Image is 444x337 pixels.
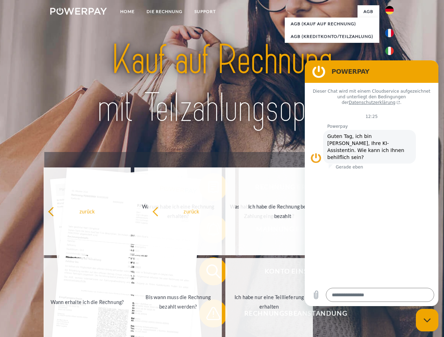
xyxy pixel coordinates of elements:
div: Wann erhalte ich die Rechnung? [48,297,127,306]
img: fr [385,29,394,37]
div: Ich habe nur eine Teillieferung erhalten [230,292,309,311]
div: zurück [48,206,127,216]
div: Bis wann muss die Rechnung bezahlt werden? [139,292,218,311]
a: agb [358,5,379,18]
img: de [385,6,394,14]
img: logo-powerpay-white.svg [50,8,107,15]
div: Ich habe die Rechnung bereits bezahlt [243,202,322,221]
a: AGB (Kreditkonto/Teilzahlung) [285,30,379,43]
div: zurück [152,206,231,216]
img: title-powerpay_de.svg [67,34,377,134]
a: SUPPORT [188,5,222,18]
div: Warum habe ich eine Rechnung erhalten? [139,202,218,221]
a: Home [114,5,141,18]
img: it [385,47,394,55]
a: AGB (Kauf auf Rechnung) [285,18,379,30]
a: DIE RECHNUNG [141,5,188,18]
iframe: Schaltfläche zum Öffnen des Messaging-Fensters; Konversation läuft [416,309,438,331]
iframe: Messaging-Fenster [305,60,438,306]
